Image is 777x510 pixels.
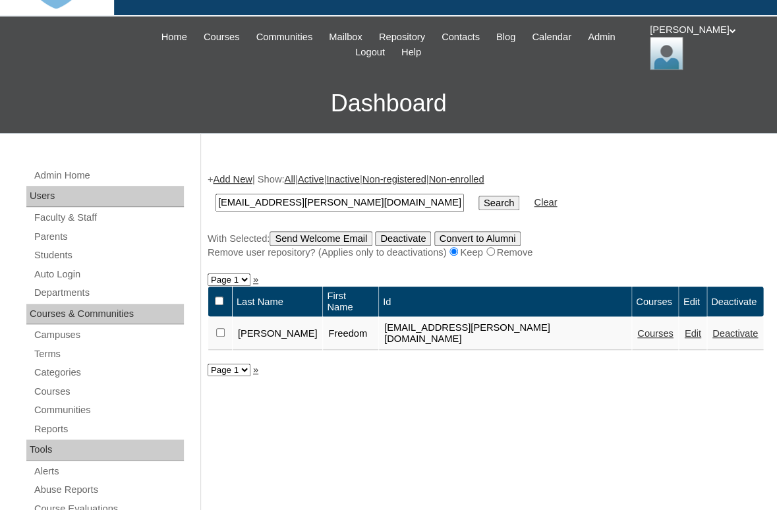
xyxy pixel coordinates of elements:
[588,30,616,45] span: Admin
[33,210,184,226] a: Faculty & Staff
[490,30,522,45] a: Blog
[525,30,577,45] a: Calendar
[161,30,187,45] span: Home
[197,30,246,45] a: Courses
[33,285,184,301] a: Departments
[323,287,378,316] td: First Name
[33,463,184,480] a: Alerts
[233,287,323,316] td: Last Name
[632,287,679,316] td: Courses
[707,287,763,316] td: Deactivate
[26,439,184,461] div: Tools
[434,231,521,246] input: Convert to Alumni
[442,30,480,45] span: Contacts
[355,45,385,60] span: Logout
[256,30,313,45] span: Communities
[208,246,764,260] div: Remove user repository? (Applies only to deactivations) Keep Remove
[650,23,764,70] div: [PERSON_NAME]
[33,364,184,381] a: Categories
[208,231,764,260] div: With Selected:
[478,196,519,210] input: Search
[379,287,631,316] td: Id
[428,174,484,184] a: Non-enrolled
[253,274,258,285] a: »
[322,30,369,45] a: Mailbox
[496,30,515,45] span: Blog
[33,229,184,245] a: Parents
[33,482,184,498] a: Abuse Reports
[637,328,674,339] a: Courses
[532,30,571,45] span: Calendar
[326,174,360,184] a: Inactive
[379,30,425,45] span: Repository
[679,287,706,316] td: Edit
[712,328,758,339] a: Deactivate
[26,304,184,325] div: Courses & Communities
[395,45,428,60] a: Help
[372,30,432,45] a: Repository
[581,30,622,45] a: Admin
[298,174,324,184] a: Active
[349,45,391,60] a: Logout
[435,30,486,45] a: Contacts
[250,30,320,45] a: Communities
[33,383,184,400] a: Courses
[323,317,378,350] td: Freedom
[33,266,184,283] a: Auto Login
[33,402,184,418] a: Communities
[33,167,184,184] a: Admin Home
[284,174,295,184] a: All
[204,30,240,45] span: Courses
[216,194,464,212] input: Search
[33,247,184,264] a: Students
[362,174,426,184] a: Non-registered
[213,174,252,184] a: Add New
[270,231,372,246] input: Send Welcome Email
[534,197,557,208] a: Clear
[7,74,770,133] h3: Dashboard
[329,30,362,45] span: Mailbox
[401,45,421,60] span: Help
[650,37,683,70] img: Thomas Lambert
[155,30,194,45] a: Home
[253,364,258,375] a: »
[26,186,184,207] div: Users
[684,328,701,339] a: Edit
[33,327,184,343] a: Campuses
[33,421,184,438] a: Reports
[233,317,323,350] td: [PERSON_NAME]
[33,346,184,362] a: Terms
[379,317,631,350] td: [EMAIL_ADDRESS][PERSON_NAME][DOMAIN_NAME]
[208,173,764,260] div: + | Show: | | | |
[375,231,431,246] input: Deactivate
